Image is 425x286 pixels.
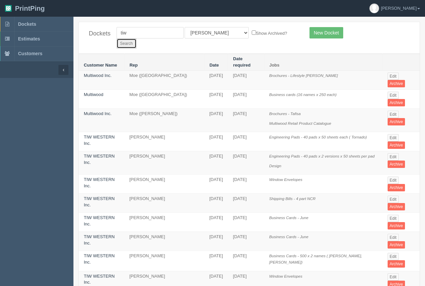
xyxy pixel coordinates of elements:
i: Brochures - Tafisa [269,111,300,116]
span: Dockets [18,21,36,27]
td: [DATE] [228,151,264,175]
a: Multiwood Inc. [84,73,112,78]
a: Archive [388,184,405,191]
i: Business Cards - June [269,234,308,239]
td: [PERSON_NAME] [124,151,204,175]
td: [PERSON_NAME] [124,132,204,151]
td: [DATE] [228,232,264,251]
a: TIW WESTERN Inc. [84,215,115,226]
a: Rep [130,63,138,68]
a: Archive [388,260,405,268]
td: [PERSON_NAME] [124,232,204,251]
td: Moe ([GEOGRAPHIC_DATA]) [124,71,204,90]
td: [DATE] [228,213,264,232]
a: Customer Name [84,63,117,68]
a: Edit [388,234,399,241]
a: Edit [388,73,399,80]
a: Archive [388,203,405,210]
td: Moe ([GEOGRAPHIC_DATA]) [124,90,204,109]
a: Edit [388,153,399,161]
a: Edit [388,92,399,99]
a: Edit [388,273,399,281]
h4: Dockets [89,30,107,37]
td: [DATE] [228,109,264,132]
a: Edit [388,177,399,184]
a: Archive [388,141,405,149]
td: [DATE] [228,71,264,90]
a: Edit [388,253,399,260]
i: Business cards (16 names x 250 each) [269,92,337,97]
td: [DATE] [228,132,264,151]
td: [DATE] [204,132,228,151]
a: Edit [388,196,399,203]
i: Multiwood Retail Product Catalogue [269,121,331,125]
i: Engineering Pads - 40 pads x 50 sheets each ( Tornado) [269,135,367,139]
a: TIW WESTERN Inc. [84,134,115,146]
label: Show Archived? [252,29,287,37]
td: [DATE] [228,90,264,109]
i: Window Envelopes [269,177,302,182]
a: Multiwood Inc. [84,111,112,116]
i: Design [269,164,281,168]
a: Edit [388,215,399,222]
a: TIW WESTERN Inc. [84,177,115,188]
a: Archive [388,80,405,87]
a: TIW WESTERN Inc. [84,154,115,165]
td: [DATE] [204,194,228,213]
td: [DATE] [204,213,228,232]
td: [PERSON_NAME] [124,251,204,271]
i: Business Cards - June [269,215,308,220]
a: Date [209,63,219,68]
a: Archive [388,99,405,106]
td: [PERSON_NAME] [124,175,204,194]
i: Engineering Pads - 40 pads x 2 versions x 50 sheets per pad [269,154,375,158]
a: Archive [388,241,405,249]
i: Business Cards - 500 x 2 names ( [PERSON_NAME], [PERSON_NAME]) [269,254,362,264]
td: [PERSON_NAME] [124,194,204,213]
a: New Docket [309,27,343,38]
a: TIW WESTERN Inc. [84,253,115,265]
input: Customer Name [117,27,184,38]
a: TIW WESTERN Inc. [84,196,115,207]
img: avatar_default-7531ab5dedf162e01f1e0bb0964e6a185e93c5c22dfe317fb01d7f8cd2b1632c.jpg [370,4,379,13]
td: [PERSON_NAME] [124,213,204,232]
td: [DATE] [204,232,228,251]
td: [DATE] [228,194,264,213]
td: [DATE] [204,71,228,90]
input: Show Archived? [252,30,256,35]
a: Archive [388,118,405,125]
td: [DATE] [204,109,228,132]
a: Date required [233,56,250,68]
td: [DATE] [204,151,228,175]
td: Moe ([PERSON_NAME]) [124,109,204,132]
a: Archive [388,222,405,229]
a: Edit [388,134,399,141]
img: logo-3e63b451c926e2ac314895c53de4908e5d424f24456219fb08d385ab2e579770.png [5,5,12,12]
td: [DATE] [204,90,228,109]
a: Multiwood [84,92,103,97]
i: Shipping Bills - 4 part NCR [269,196,315,201]
td: [DATE] [204,175,228,194]
input: Search [117,38,137,49]
a: Archive [388,161,405,168]
td: [DATE] [228,251,264,271]
a: Edit [388,111,399,118]
i: Brochures - Lifestyle [PERSON_NAME] [269,73,338,78]
i: Window Envelopes [269,274,302,278]
td: [DATE] [204,251,228,271]
td: [DATE] [228,175,264,194]
span: Estimates [18,36,40,41]
span: Customers [18,51,42,56]
a: TIW WESTERN Inc. [84,274,115,285]
a: TIW WESTERN Inc. [84,234,115,246]
th: Jobs [264,54,383,71]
